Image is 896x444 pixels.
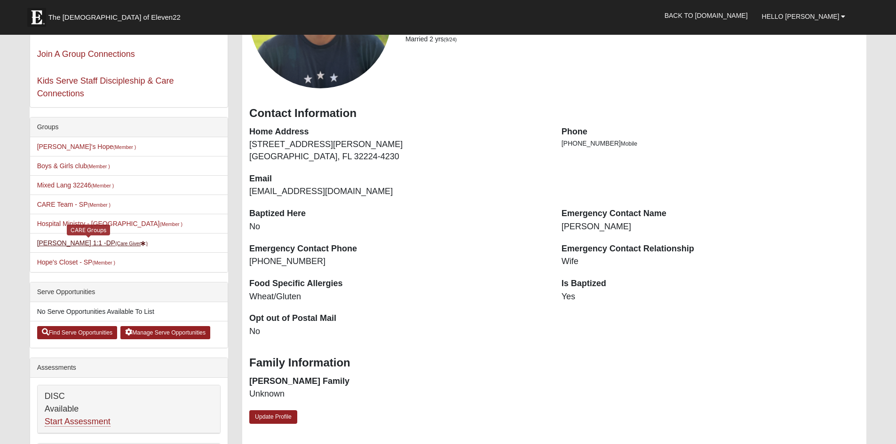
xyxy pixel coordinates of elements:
a: Hope's Closet - SP(Member ) [37,258,115,266]
a: Manage Serve Opportunities [120,326,210,339]
a: Hospital Ministry - [GEOGRAPHIC_DATA](Member ) [37,220,182,227]
a: [PERSON_NAME] 1:1 -DP(Care Giver) [37,239,148,247]
div: DISC Available [38,385,220,433]
dt: Home Address [249,126,547,138]
dd: [STREET_ADDRESS][PERSON_NAME] [GEOGRAPHIC_DATA], FL 32224-4230 [249,139,547,163]
dd: Unknown [249,388,547,400]
a: Find Serve Opportunities [37,326,118,339]
a: The [DEMOGRAPHIC_DATA] of Eleven22 [23,3,211,27]
div: CARE Groups [67,225,110,235]
a: Start Assessment [45,417,111,427]
dd: Wife [562,256,860,268]
a: Join A Group Connections [37,49,135,59]
dt: Baptized Here [249,208,547,220]
a: Mixed Lang 32246(Member ) [37,181,114,189]
li: [PHONE_NUMBER] [562,139,860,148]
dd: Wheat/Gluten [249,291,547,303]
a: Update Profile [249,410,297,424]
li: Married 2 yrs [405,34,859,44]
dd: [EMAIL_ADDRESS][DOMAIN_NAME] [249,186,547,198]
h3: Family Information [249,356,859,370]
span: Hello [PERSON_NAME] [762,13,840,20]
img: Eleven22 logo [27,8,46,27]
a: Boys & Girls club(Member ) [37,162,110,170]
small: (9/24) [444,37,457,42]
a: Hello [PERSON_NAME] [755,5,853,28]
small: (Member ) [88,202,111,208]
a: Back to [DOMAIN_NAME] [658,4,755,27]
dt: Emergency Contact Name [562,208,860,220]
dt: Phone [562,126,860,138]
li: No Serve Opportunities Available To List [30,302,228,321]
small: (Care Giver ) [115,241,148,246]
a: [PERSON_NAME]'s Hope(Member ) [37,143,136,150]
small: (Member ) [92,260,115,265]
dt: Emergency Contact Phone [249,243,547,255]
dt: Email [249,173,547,185]
span: Mobile [621,140,637,147]
small: (Member ) [159,221,182,227]
dt: Emergency Contact Relationship [562,243,860,255]
span: The [DEMOGRAPHIC_DATA] of Eleven22 [48,13,181,22]
h3: Contact Information [249,107,859,120]
dt: Opt out of Postal Mail [249,312,547,325]
dt: Is Baptized [562,278,860,290]
div: Assessments [30,358,228,378]
dd: [PHONE_NUMBER] [249,256,547,268]
small: (Member ) [91,183,114,188]
dd: No [249,326,547,338]
dt: Food Specific Allergies [249,278,547,290]
div: Serve Opportunities [30,282,228,302]
a: Kids Serve Staff Discipleship & Care Connections [37,76,174,98]
dd: No [249,221,547,233]
dd: [PERSON_NAME] [562,221,860,233]
small: (Member ) [113,144,136,150]
small: (Member ) [87,164,110,169]
div: Groups [30,117,228,137]
dt: [PERSON_NAME] Family [249,375,547,388]
a: CARE Team - SP(Member ) [37,201,111,208]
dd: Yes [562,291,860,303]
